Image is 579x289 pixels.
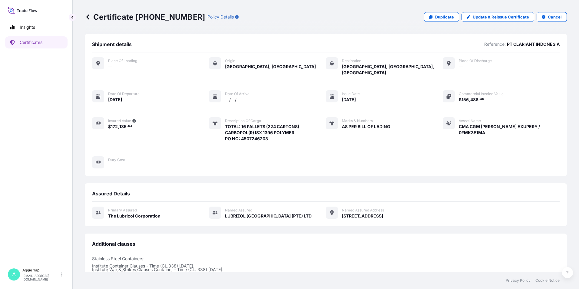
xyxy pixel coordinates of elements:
span: 486 [470,98,478,102]
span: Destination [342,58,361,63]
a: Privacy Policy [506,278,531,283]
span: Assured Details [92,191,130,197]
span: Date of arrival [225,91,250,96]
p: PT CLARIANT INDONESIA [507,41,560,47]
span: 40 [480,98,484,100]
span: Insured Value [108,118,131,123]
span: . [127,125,128,127]
p: Aggie Yap [22,268,60,273]
span: 172 [111,125,118,129]
span: Place of Loading [108,58,137,63]
a: Insights [5,21,68,33]
span: 135 [119,125,127,129]
span: Named Assured [225,208,252,213]
span: 04 [128,125,132,127]
span: —/—/— [225,97,241,103]
span: LUBRIZOL [GEOGRAPHIC_DATA] (PTE) LTD [225,213,312,219]
span: Shipment details [92,41,132,47]
span: AS PER BILL OF LADING [342,124,390,130]
span: — [108,163,112,169]
span: CMA CGM [PERSON_NAME] EXUPERY / 0FMK3E1MA [459,124,560,136]
button: Cancel [537,12,567,22]
span: 156 [462,98,469,102]
a: Update & Reissue Certificate [462,12,534,22]
p: Cancel [548,14,562,20]
span: [DATE] [342,97,356,103]
a: Certificates [5,36,68,48]
span: [GEOGRAPHIC_DATA], [GEOGRAPHIC_DATA] [225,64,316,70]
span: Primary assured [108,208,137,213]
span: [DATE] [108,97,122,103]
span: $ [459,98,462,102]
span: $ [108,125,111,129]
span: TOTAL: 16 PALLETS (224 CARTONS) CARBOPOL(R) ISX 1396 POLYMER PO NO: 4507246203 [225,124,299,142]
span: The Lubrizol Corporation [108,213,160,219]
p: Stainless Steel Containers: Institute Container Clauses - Time (CL.338) [DATE]. Institute War & S... [92,257,560,275]
p: Reference: [484,41,506,47]
span: Additional clauses [92,241,135,247]
span: Issue Date [342,91,360,96]
span: [GEOGRAPHIC_DATA], [GEOGRAPHIC_DATA], [GEOGRAPHIC_DATA] [342,64,443,76]
span: , [469,98,470,102]
p: Duplicate [435,14,454,20]
span: Commercial Invoice Value [459,91,504,96]
p: [EMAIL_ADDRESS][DOMAIN_NAME] [22,274,60,281]
span: Place of discharge [459,58,492,63]
span: Marks & Numbers [342,118,373,123]
span: Duty Cost [108,158,125,162]
span: — [108,64,112,70]
p: Insights [20,24,35,30]
span: , [118,125,119,129]
p: Update & Reissue Certificate [473,14,529,20]
a: Cookie Notice [535,278,560,283]
span: A [12,271,16,277]
span: [STREET_ADDRESS] [342,213,383,219]
span: Date of departure [108,91,140,96]
span: Vessel Name [459,118,481,123]
a: Duplicate [424,12,459,22]
span: Named Assured Address [342,208,384,213]
p: Certificates [20,39,42,45]
p: Policy Details [207,14,234,20]
span: Origin [225,58,235,63]
p: Certificate [PHONE_NUMBER] [85,12,205,22]
span: Description of cargo [225,118,261,123]
span: — [459,64,463,70]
